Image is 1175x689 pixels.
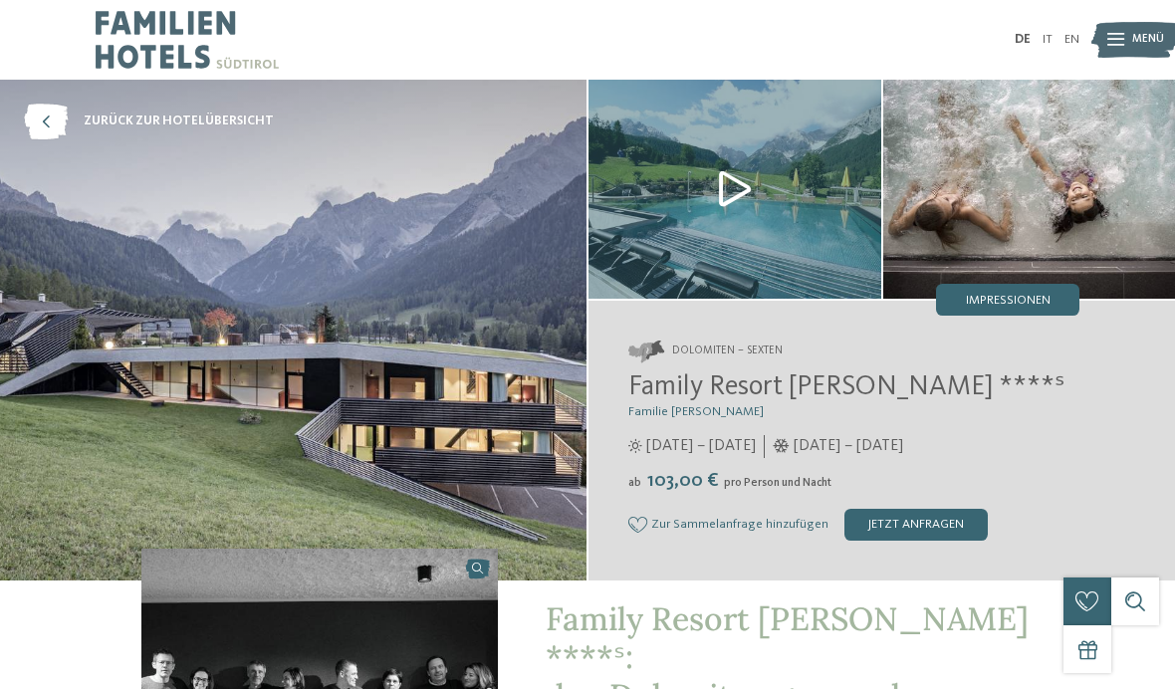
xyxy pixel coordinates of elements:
img: Unser Familienhotel in Sexten, euer Urlaubszuhause in den Dolomiten [588,80,881,299]
i: Öffnungszeiten im Sommer [628,439,642,453]
div: jetzt anfragen [844,509,988,541]
span: Dolomiten – Sexten [672,344,783,359]
a: EN [1064,33,1079,46]
a: DE [1015,33,1031,46]
span: [DATE] – [DATE] [794,435,903,457]
span: 103,00 € [643,471,722,491]
span: Zur Sammelanfrage hinzufügen [651,518,828,532]
span: pro Person und Nacht [724,477,831,489]
span: [DATE] – [DATE] [646,435,756,457]
span: ab [628,477,641,489]
span: Impressionen [966,295,1051,308]
span: Menü [1132,32,1164,48]
a: zurück zur Hotelübersicht [24,104,274,139]
i: Öffnungszeiten im Winter [773,439,790,453]
span: zurück zur Hotelübersicht [84,113,274,130]
a: IT [1043,33,1053,46]
span: Family Resort [PERSON_NAME] ****ˢ [628,373,1064,401]
span: Familie [PERSON_NAME] [628,405,764,418]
